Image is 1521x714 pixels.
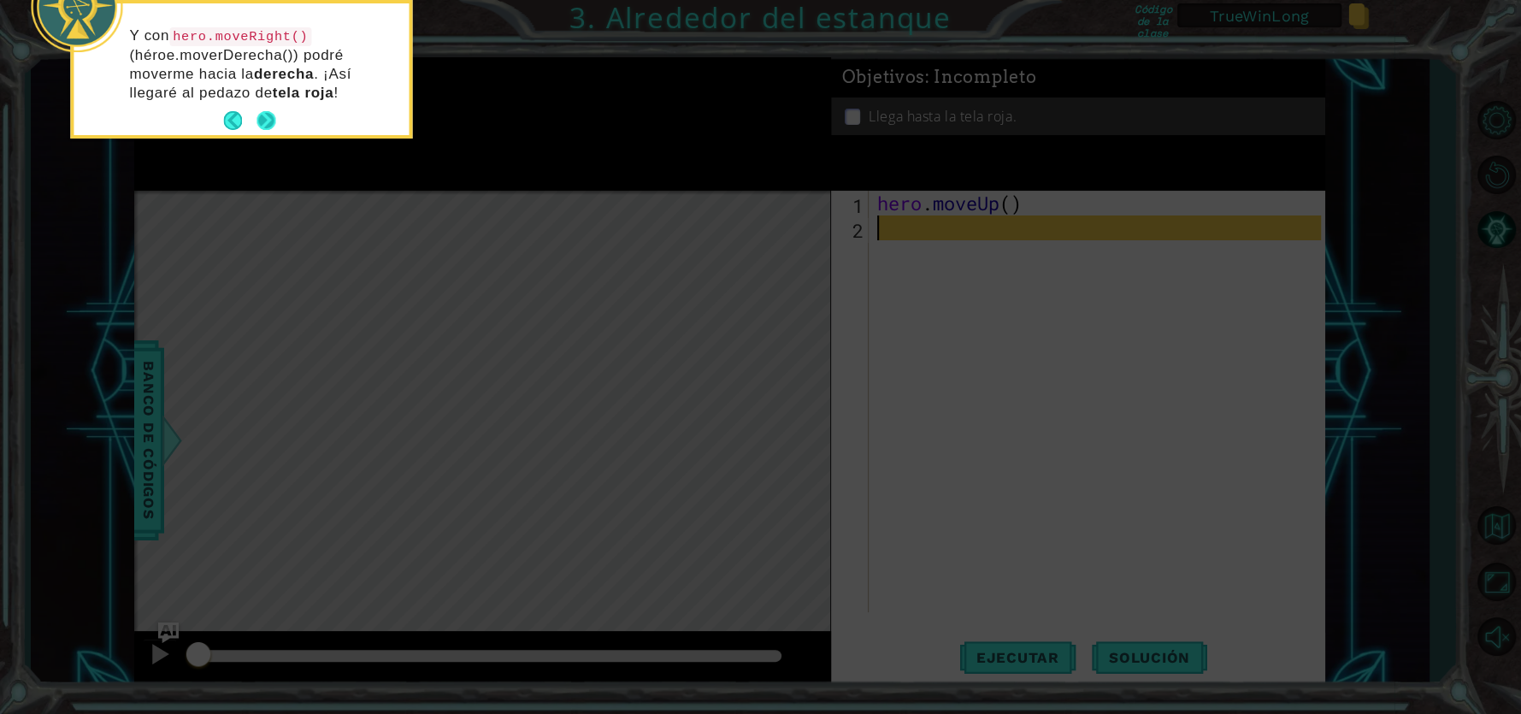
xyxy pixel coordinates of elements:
code: hero.moveRight() [169,27,311,46]
button: Next [253,107,280,134]
strong: derecha [254,66,314,82]
strong: tela roja [273,85,334,101]
button: Back [223,111,256,130]
p: Y con (héroe.moverDerecha()) podré moverme hacia la . ¡Así llegaré al pedazo de ! [129,27,397,103]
